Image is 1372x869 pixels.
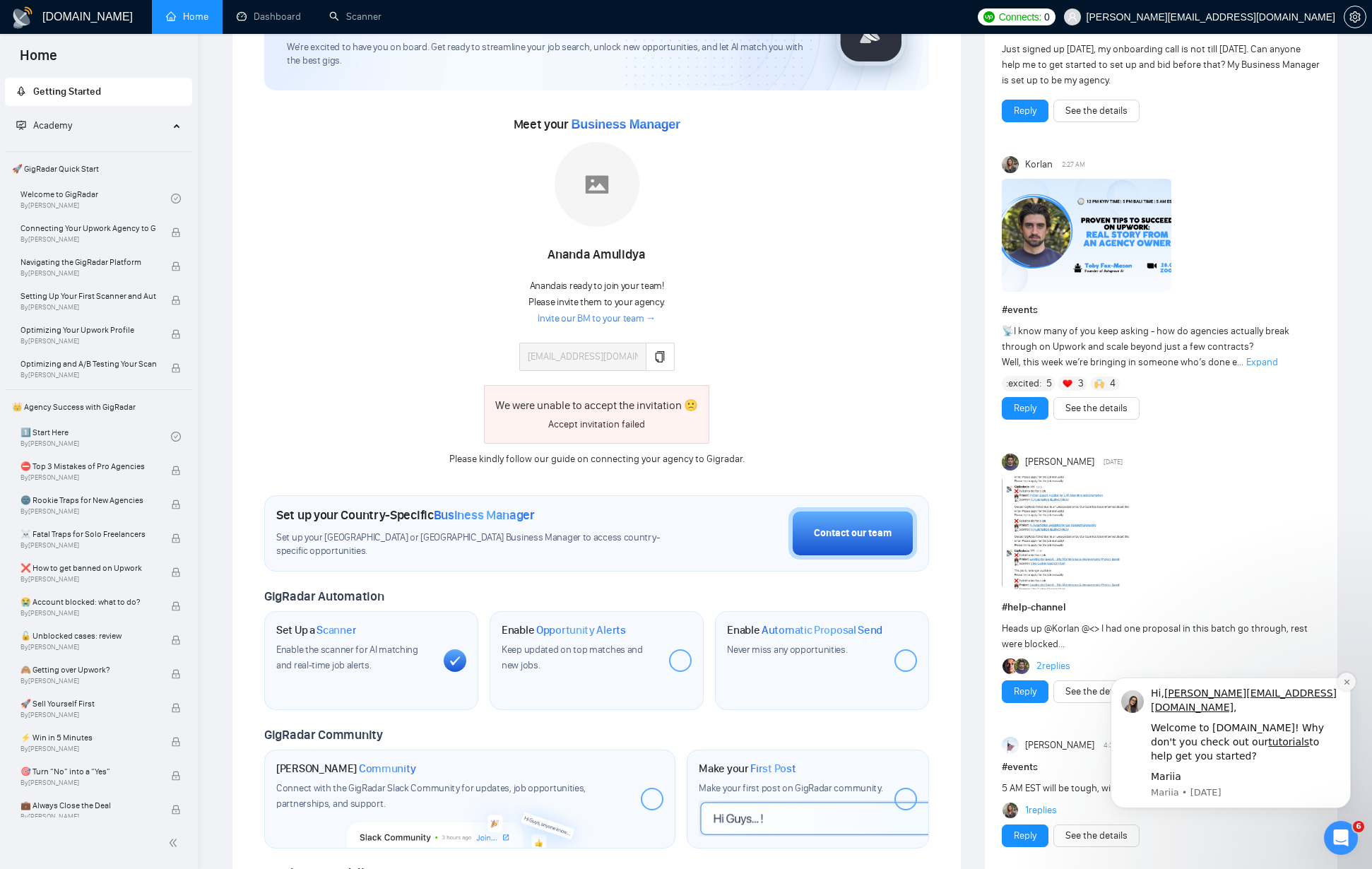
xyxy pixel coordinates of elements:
[20,421,171,452] a: 1️⃣ Start HereBy[PERSON_NAME]
[1324,821,1358,855] iframe: Intercom live chat
[528,296,665,308] span: Please invite them to your agency.
[20,798,156,812] span: 💼 Always Close the Deal
[276,623,356,637] h1: Set Up a
[1002,43,1320,86] span: Just signed up [DATE], my onboarding call is not till [DATE]. Can anyone help me to get started t...
[654,351,666,362] span: copy
[727,623,882,637] h1: Enable
[1046,377,1052,391] span: 5
[347,788,593,847] img: slackcommunity-bg.png
[1104,456,1123,468] span: [DATE]
[5,78,192,106] li: Getting Started
[1002,397,1048,420] button: Reply
[1014,658,1029,674] img: Toby Fox-Mason
[20,183,171,214] a: Welcome to GigRadarBy[PERSON_NAME]
[495,396,698,414] div: We were unable to accept the invitation 🙁
[983,11,995,23] img: upwork-logo.png
[6,393,191,421] span: 👑 Agency Success with GigRadar
[538,312,656,326] a: Invite our BM to your team →
[1068,12,1077,22] span: user
[276,782,586,810] span: Connect with the GigRadar Slack Community for updates, job opportunities, partnerships, and support.
[317,623,356,637] span: Scanner
[20,677,156,685] span: By [PERSON_NAME]
[20,323,156,337] span: Optimizing Your Upwork Profile
[171,499,181,509] span: lock
[20,527,156,541] span: ☠️ Fatal Traps for Solo Freelancers
[536,623,626,637] span: Opportunity Alerts
[33,119,72,131] span: Academy
[1044,9,1050,25] span: 0
[572,117,680,131] span: Business Manager
[20,731,156,745] span: ⚡ Win in 5 Minutes
[20,269,156,278] span: By [PERSON_NAME]
[502,644,643,671] span: Keep updated on top matches and new jobs.
[16,119,72,131] span: Academy
[171,533,181,543] span: lock
[788,507,917,560] button: Contact our team
[1063,379,1072,389] img: ❤️
[1053,397,1140,420] button: See the details
[1014,103,1036,119] a: Reply
[20,745,156,753] span: By [PERSON_NAME]
[329,11,382,23] a: searchScanner
[20,629,156,643] span: 🔓 Unblocked cases: review
[16,120,26,130] span: fund-projection-screen
[20,235,156,244] span: By [PERSON_NAME]
[171,194,181,203] span: check-circle
[762,623,882,637] span: Automatic Proposal Send
[20,779,156,787] span: By [PERSON_NAME]
[434,507,535,523] span: Business Manager
[33,85,101,97] span: Getting Started
[514,117,680,132] span: Meet your
[61,16,251,114] div: Message content
[171,737,181,747] span: lock
[699,762,796,776] h1: Make your
[1014,828,1036,844] a: Reply
[727,644,847,656] span: Never miss any opportunities.
[1062,158,1085,171] span: 2:27 AM
[20,764,156,779] span: 🎯 Turn “No” into a “Yes”
[287,41,813,68] span: We're excited to have you on board. Get ready to streamline your job search, unlock new opportuni...
[20,337,156,345] span: By [PERSON_NAME]
[20,459,156,473] span: ⛔ Top 3 Mistakes of Pro Agencies
[1002,782,1181,794] span: 5 AM EST will be tough, will it be recorded?
[171,703,181,713] span: lock
[171,363,181,373] span: lock
[6,155,191,183] span: 🚀 GigRadar Quick Start
[20,493,156,507] span: 🌚 Rookie Traps for New Agencies
[1094,379,1104,389] img: 🙌
[1002,100,1048,122] button: Reply
[495,417,698,432] div: Accept invitation failed
[276,507,535,523] h1: Set up your Country-Specific
[534,453,575,465] a: our guide
[359,762,416,776] span: Community
[1025,738,1094,753] span: [PERSON_NAME]
[1003,803,1018,818] img: Korlan
[61,100,251,114] div: Mariia
[555,142,639,227] img: placeholder.png
[1025,157,1053,172] span: Korlan
[20,595,156,609] span: 😭 Account blocked: what to do?
[1002,302,1320,318] h1: # events
[276,762,416,776] h1: [PERSON_NAME]
[1344,11,1366,23] span: setting
[171,567,181,577] span: lock
[519,243,675,267] div: Ananda Amulidya
[502,623,626,637] h1: Enable
[171,261,181,271] span: lock
[20,643,156,651] span: By [PERSON_NAME]
[1065,828,1128,844] a: See the details
[20,711,156,719] span: By [PERSON_NAME]
[20,561,156,575] span: ❌ How to get banned on Upwork
[20,697,156,711] span: 🚀 Sell Yourself First
[171,669,181,679] span: lock
[1353,821,1364,832] span: 6
[20,255,156,269] span: Navigating the GigRadar Platform
[1053,824,1140,847] button: See the details
[1065,401,1128,416] a: See the details
[20,507,156,516] span: By [PERSON_NAME]
[11,6,34,29] img: logo
[171,635,181,645] span: lock
[1344,6,1366,28] button: setting
[1089,670,1372,831] iframe: Intercom notifications message
[276,531,661,558] span: Set up your [GEOGRAPHIC_DATA] or [GEOGRAPHIC_DATA] Business Manager to access country-specific op...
